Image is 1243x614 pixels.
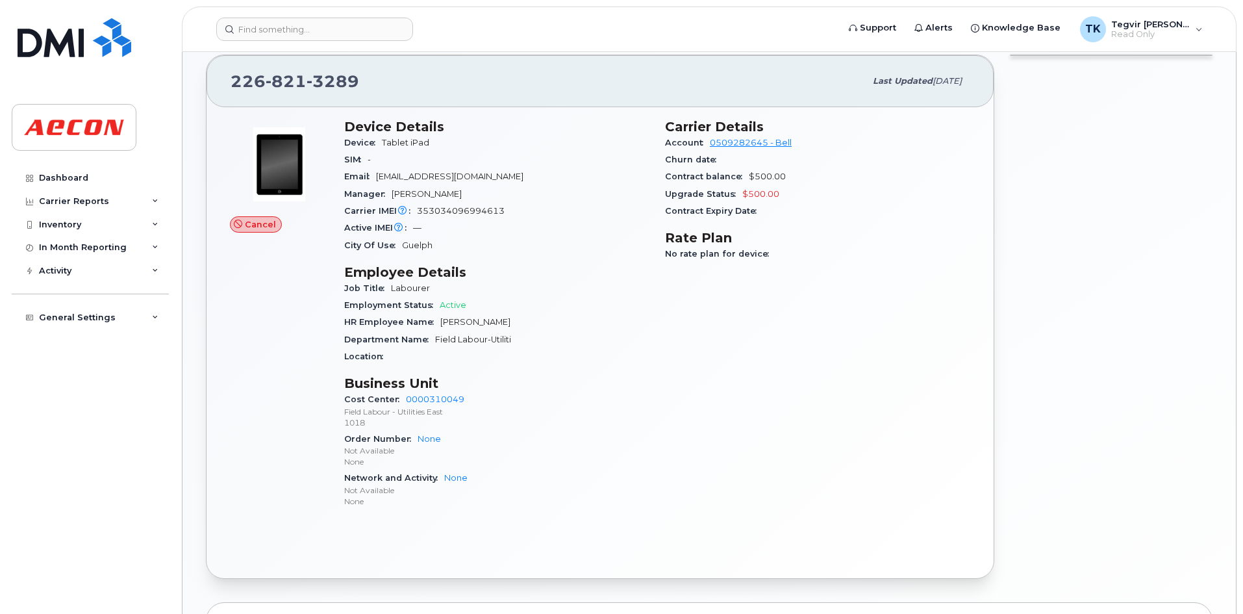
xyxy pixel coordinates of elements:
[1085,21,1101,37] span: TK
[231,71,359,91] span: 226
[665,189,742,199] span: Upgrade Status
[1071,16,1212,42] div: Tegvir Kalkat
[368,155,371,164] span: -
[344,206,417,216] span: Carrier IMEI
[344,352,390,361] span: Location
[245,218,276,231] span: Cancel
[307,71,359,91] span: 3289
[344,189,392,199] span: Manager
[344,138,382,147] span: Device
[665,206,763,216] span: Contract Expiry Date
[982,21,1061,34] span: Knowledge Base
[665,138,710,147] span: Account
[413,223,421,233] span: —
[665,230,970,246] h3: Rate Plan
[266,71,307,91] span: 821
[344,300,440,310] span: Employment Status
[344,394,406,404] span: Cost Center
[344,434,418,444] span: Order Number
[240,125,318,203] img: image20231002-3703462-fz3vdb.jpeg
[344,417,649,428] p: 1018
[382,138,429,147] span: Tablet iPad
[402,240,433,250] span: Guelph
[417,206,505,216] span: 353034096994613
[440,300,466,310] span: Active
[962,15,1070,41] a: Knowledge Base
[1111,29,1189,40] span: Read Only
[391,283,430,293] span: Labourer
[749,172,786,181] span: $500.00
[840,15,905,41] a: Support
[406,394,464,404] a: 0000310049
[873,76,933,86] span: Last updated
[344,223,413,233] span: Active IMEI
[344,406,649,417] p: Field Labour - Utilities East
[905,15,962,41] a: Alerts
[710,138,792,147] a: 0509282645 - Bell
[665,155,723,164] span: Churn date
[344,473,444,483] span: Network and Activity
[344,283,391,293] span: Job Title
[1111,19,1189,29] span: Tegvir [PERSON_NAME]
[665,119,970,134] h3: Carrier Details
[344,335,435,344] span: Department Name
[435,335,511,344] span: Field Labour-Utiliti
[216,18,413,41] input: Find something...
[933,76,962,86] span: [DATE]
[344,376,649,391] h3: Business Unit
[742,189,779,199] span: $500.00
[344,456,649,467] p: None
[925,21,953,34] span: Alerts
[665,249,775,259] span: No rate plan for device
[344,264,649,280] h3: Employee Details
[344,172,376,181] span: Email
[344,445,649,456] p: Not Available
[344,240,402,250] span: City Of Use
[344,119,649,134] h3: Device Details
[344,496,649,507] p: None
[440,317,510,327] span: [PERSON_NAME]
[344,485,649,496] p: Not Available
[860,21,896,34] span: Support
[344,155,368,164] span: SIM
[344,317,440,327] span: HR Employee Name
[444,473,468,483] a: None
[418,434,441,444] a: None
[376,172,523,181] span: [EMAIL_ADDRESS][DOMAIN_NAME]
[392,189,462,199] span: [PERSON_NAME]
[665,172,749,181] span: Contract balance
